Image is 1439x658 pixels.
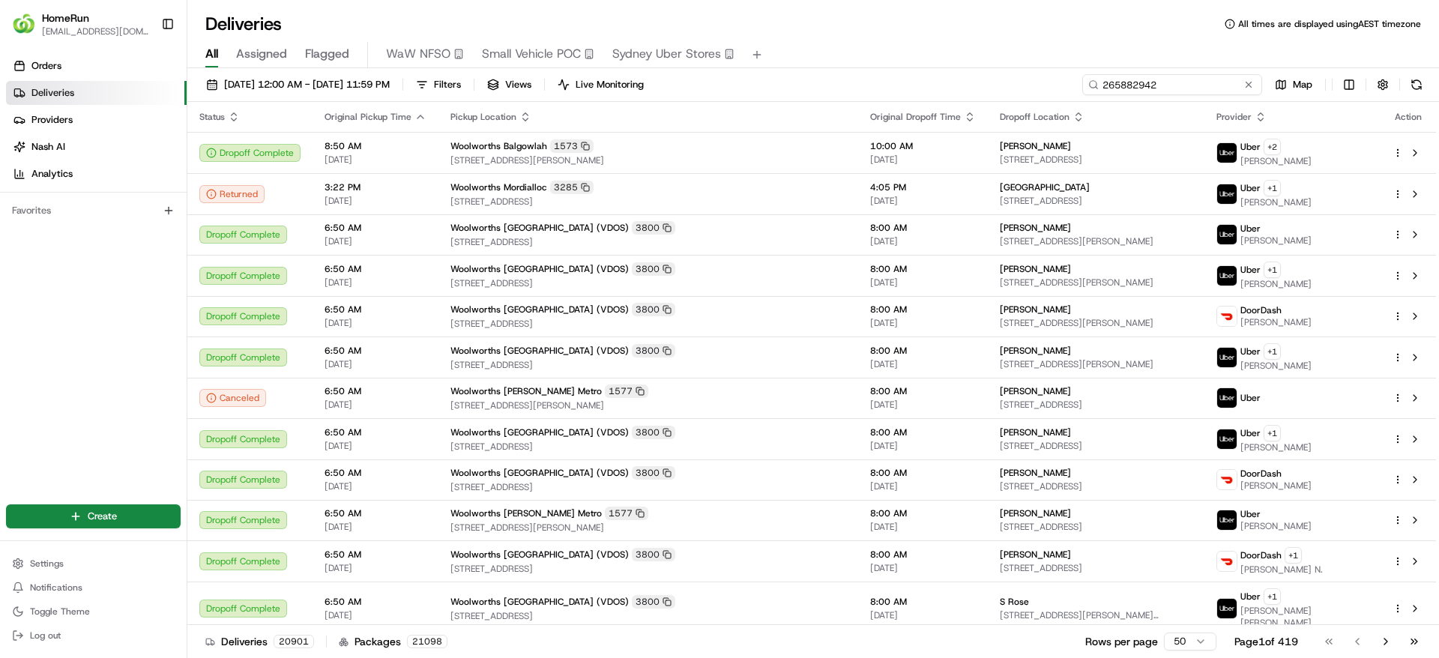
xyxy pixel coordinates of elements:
[1000,222,1071,234] span: [PERSON_NAME]
[1000,358,1192,370] span: [STREET_ADDRESS][PERSON_NAME]
[1000,609,1192,621] span: [STREET_ADDRESS][PERSON_NAME][PERSON_NAME]
[1000,385,1071,397] span: [PERSON_NAME]
[325,385,426,397] span: 6:50 AM
[6,553,181,574] button: Settings
[42,10,89,25] button: HomeRun
[870,562,976,574] span: [DATE]
[870,304,976,316] span: 8:00 AM
[1240,549,1282,561] span: DoorDash
[870,549,976,561] span: 8:00 AM
[1216,111,1252,123] span: Provider
[1000,562,1192,574] span: [STREET_ADDRESS]
[325,467,426,479] span: 6:50 AM
[1217,552,1237,571] img: doordash_logo_v2.png
[1000,399,1192,411] span: [STREET_ADDRESS]
[870,385,976,397] span: 8:00 AM
[339,634,447,649] div: Packages
[551,74,651,95] button: Live Monitoring
[1217,348,1237,367] img: uber-new-logo.jpeg
[870,345,976,357] span: 8:00 AM
[1217,510,1237,530] img: uber-new-logo.jpeg
[1264,425,1281,441] button: +1
[605,384,648,398] div: 1577
[870,467,976,479] span: 8:00 AM
[450,563,846,575] span: [STREET_ADDRESS]
[42,25,149,37] button: [EMAIL_ADDRESS][DOMAIN_NAME]
[1240,235,1312,247] span: [PERSON_NAME]
[612,45,721,63] span: Sydney Uber Stores
[450,467,629,479] span: Woolworths [GEOGRAPHIC_DATA] (VDOS)
[1240,468,1282,480] span: DoorDash
[305,45,349,63] span: Flagged
[1000,426,1071,438] span: [PERSON_NAME]
[632,221,675,235] div: 3800
[6,162,187,186] a: Analytics
[1240,345,1261,357] span: Uber
[450,263,629,275] span: Woolworths [GEOGRAPHIC_DATA] (VDOS)
[450,196,846,208] span: [STREET_ADDRESS]
[632,344,675,357] div: 3800
[632,595,675,609] div: 3800
[1240,182,1261,194] span: Uber
[199,144,301,162] button: Dropoff Complete
[325,480,426,492] span: [DATE]
[31,86,74,100] span: Deliveries
[325,440,426,452] span: [DATE]
[1240,392,1261,404] span: Uber
[1000,596,1029,608] span: S Rose
[6,504,181,528] button: Create
[450,441,846,453] span: [STREET_ADDRESS]
[434,78,461,91] span: Filters
[325,222,426,234] span: 6:50 AM
[409,74,468,95] button: Filters
[870,195,976,207] span: [DATE]
[325,111,411,123] span: Original Pickup Time
[12,12,36,36] img: HomeRun
[88,510,117,523] span: Create
[30,630,61,642] span: Log out
[1406,74,1427,95] button: Refresh
[6,135,187,159] a: Nash AI
[505,78,531,91] span: Views
[325,181,426,193] span: 3:22 PM
[1000,277,1192,289] span: [STREET_ADDRESS][PERSON_NAME]
[870,277,976,289] span: [DATE]
[480,74,538,95] button: Views
[450,610,846,622] span: [STREET_ADDRESS]
[199,185,265,203] button: Returned
[6,625,181,646] button: Log out
[1000,304,1071,316] span: [PERSON_NAME]
[199,111,225,123] span: Status
[1000,549,1071,561] span: [PERSON_NAME]
[1000,467,1071,479] span: [PERSON_NAME]
[1000,521,1192,533] span: [STREET_ADDRESS]
[325,154,426,166] span: [DATE]
[325,277,426,289] span: [DATE]
[6,6,155,42] button: HomeRunHomeRun[EMAIL_ADDRESS][DOMAIN_NAME]
[6,601,181,622] button: Toggle Theme
[325,195,426,207] span: [DATE]
[632,548,675,561] div: 3800
[870,440,976,452] span: [DATE]
[1293,78,1312,91] span: Map
[386,45,450,63] span: WaW NFSO
[1240,223,1261,235] span: Uber
[205,45,218,63] span: All
[1000,263,1071,275] span: [PERSON_NAME]
[870,480,976,492] span: [DATE]
[1000,345,1071,357] span: [PERSON_NAME]
[450,304,629,316] span: Woolworths [GEOGRAPHIC_DATA] (VDOS)
[1000,181,1090,193] span: [GEOGRAPHIC_DATA]
[870,263,976,275] span: 8:00 AM
[1240,480,1312,492] span: [PERSON_NAME]
[325,235,426,247] span: [DATE]
[236,45,287,63] span: Assigned
[1240,264,1261,276] span: Uber
[450,385,602,397] span: Woolworths [PERSON_NAME] Metro
[450,140,547,152] span: Woolworths Balgowlah
[632,303,675,316] div: 3800
[870,596,976,608] span: 8:00 AM
[325,549,426,561] span: 6:50 AM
